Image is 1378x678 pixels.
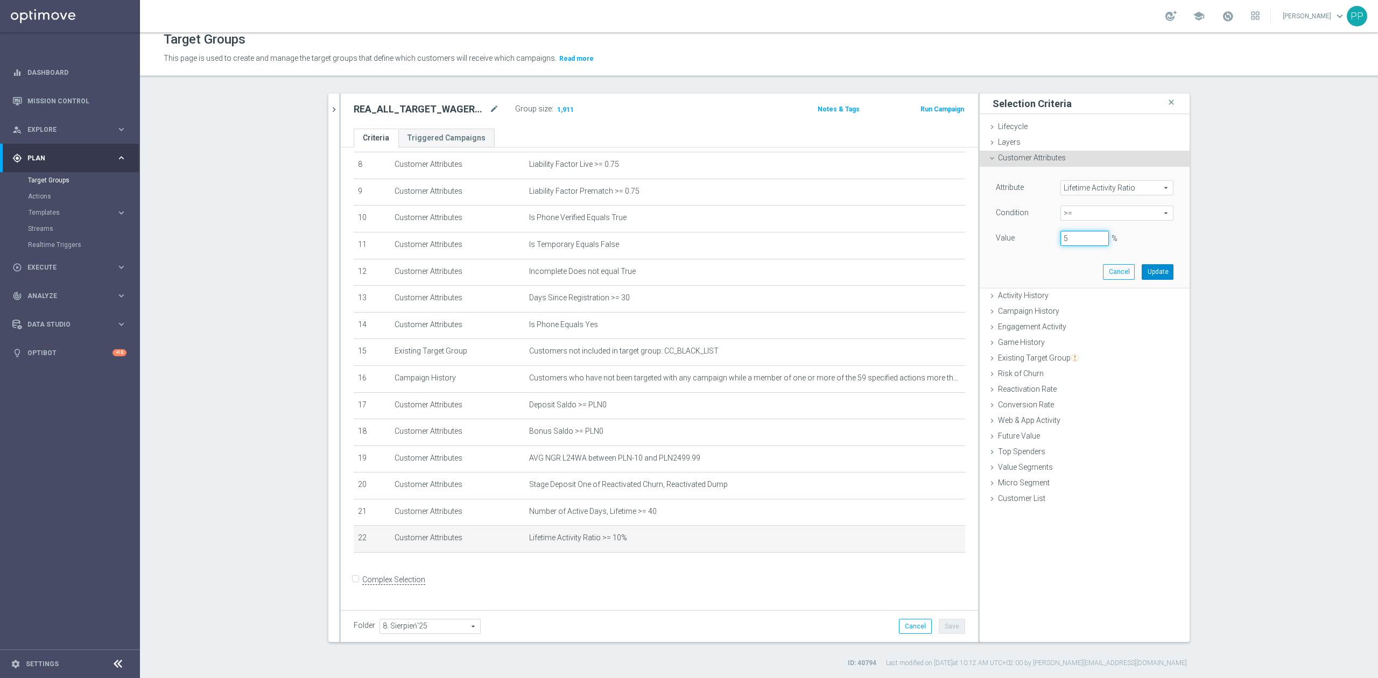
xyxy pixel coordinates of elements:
span: Campaign History [998,307,1059,315]
span: Incomplete Does not equal True [529,267,636,276]
span: Days Since Registration >= 30 [529,293,630,302]
button: Mission Control [12,97,127,105]
button: Notes & Tags [817,103,861,115]
span: 1,911 [556,105,575,116]
div: Plan [12,153,116,163]
label: Group size [515,104,552,114]
td: 8 [354,152,390,179]
span: Top Spenders [998,447,1045,456]
td: 11 [354,232,390,259]
span: Bonus Saldo >= PLN0 [529,427,603,436]
div: Dashboard [12,58,126,87]
button: Run Campaign [919,103,965,115]
span: Customer List [998,494,1045,503]
td: 21 [354,499,390,526]
span: Activity History [998,291,1049,300]
label: Last modified on [DATE] at 10:12 AM UTC+02:00 by [PERSON_NAME][EMAIL_ADDRESS][DOMAIN_NAME] [886,659,1187,668]
h1: Target Groups [164,32,245,47]
label: % [1112,234,1122,243]
span: Stage Deposit One of Reactivated Churn, Reactivated Dump [529,480,728,489]
td: 16 [354,365,390,392]
div: Data Studio [12,320,116,329]
span: Engagement Activity [998,322,1066,331]
span: Number of Active Days, Lifetime >= 40 [529,507,657,516]
span: This page is used to create and manage the target groups that define which customers will receive... [164,54,557,62]
span: Game History [998,338,1045,347]
span: Deposit Saldo >= PLN0 [529,400,607,409]
td: 13 [354,286,390,313]
div: Execute [12,263,116,272]
button: track_changes Analyze keyboard_arrow_right [12,292,127,300]
td: 18 [354,419,390,446]
label: Complex Selection [362,575,425,585]
span: AVG NGR L24WA between PLN-10 and PLN2499.99 [529,454,700,463]
td: Customer Attributes [390,152,525,179]
td: 10 [354,206,390,232]
td: Customer Attributes [390,499,525,526]
td: Customer Attributes [390,179,525,206]
span: Lifecycle [998,122,1028,131]
td: 22 [354,526,390,553]
i: track_changes [12,291,22,301]
i: person_search [12,125,22,135]
span: Risk of Churn [998,369,1044,378]
h3: Selection Criteria [993,97,1072,110]
label: Value [996,233,1015,243]
a: Target Groups [28,176,112,185]
span: Reactivation Rate [998,385,1057,393]
div: +10 [113,349,126,356]
i: keyboard_arrow_right [116,262,126,272]
td: 19 [354,446,390,472]
span: Customers who have not been targeted with any campaign while a member of one or more of the 59 sp... [529,373,961,383]
a: Optibot [27,338,113,367]
a: Settings [26,661,59,667]
i: close [1166,95,1177,110]
td: 20 [354,472,390,499]
i: gps_fixed [12,153,22,163]
span: Conversion Rate [998,400,1054,409]
span: school [1193,10,1205,22]
span: Web & App Activity [998,416,1060,425]
a: Streams [28,224,112,233]
td: Customer Attributes [390,392,525,419]
i: mode_edit [489,103,499,116]
button: Cancel [1103,264,1135,279]
span: Explore [27,126,116,133]
td: 9 [354,179,390,206]
div: Realtime Triggers [28,237,139,253]
td: 14 [354,312,390,339]
lable: Attribute [996,183,1024,192]
button: Cancel [899,619,932,634]
span: Existing Target Group [998,354,1079,362]
button: play_circle_outline Execute keyboard_arrow_right [12,263,127,272]
a: [PERSON_NAME]keyboard_arrow_down [1282,8,1347,24]
span: Templates [29,209,106,216]
a: Dashboard [27,58,126,87]
td: Campaign History [390,365,525,392]
button: Save [939,619,965,634]
td: Customer Attributes [390,206,525,232]
span: Plan [27,155,116,161]
span: Is Phone Verified Equals True [529,213,627,222]
td: Customer Attributes [390,259,525,286]
label: Folder [354,621,375,630]
span: Lifetime Activity Ratio >= 10% [529,533,627,542]
button: equalizer Dashboard [12,68,127,77]
i: settings [11,659,20,669]
td: 17 [354,392,390,419]
a: Triggered Campaigns [398,129,495,147]
div: person_search Explore keyboard_arrow_right [12,125,127,134]
td: Customer Attributes [390,286,525,313]
td: Customer Attributes [390,472,525,499]
div: Target Groups [28,172,139,188]
button: Read more [558,53,595,65]
i: keyboard_arrow_right [116,319,126,329]
span: Data Studio [27,321,116,328]
span: Liability Factor Live >= 0.75 [529,160,619,169]
button: gps_fixed Plan keyboard_arrow_right [12,154,127,163]
span: Analyze [27,293,116,299]
div: Templates [29,209,116,216]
